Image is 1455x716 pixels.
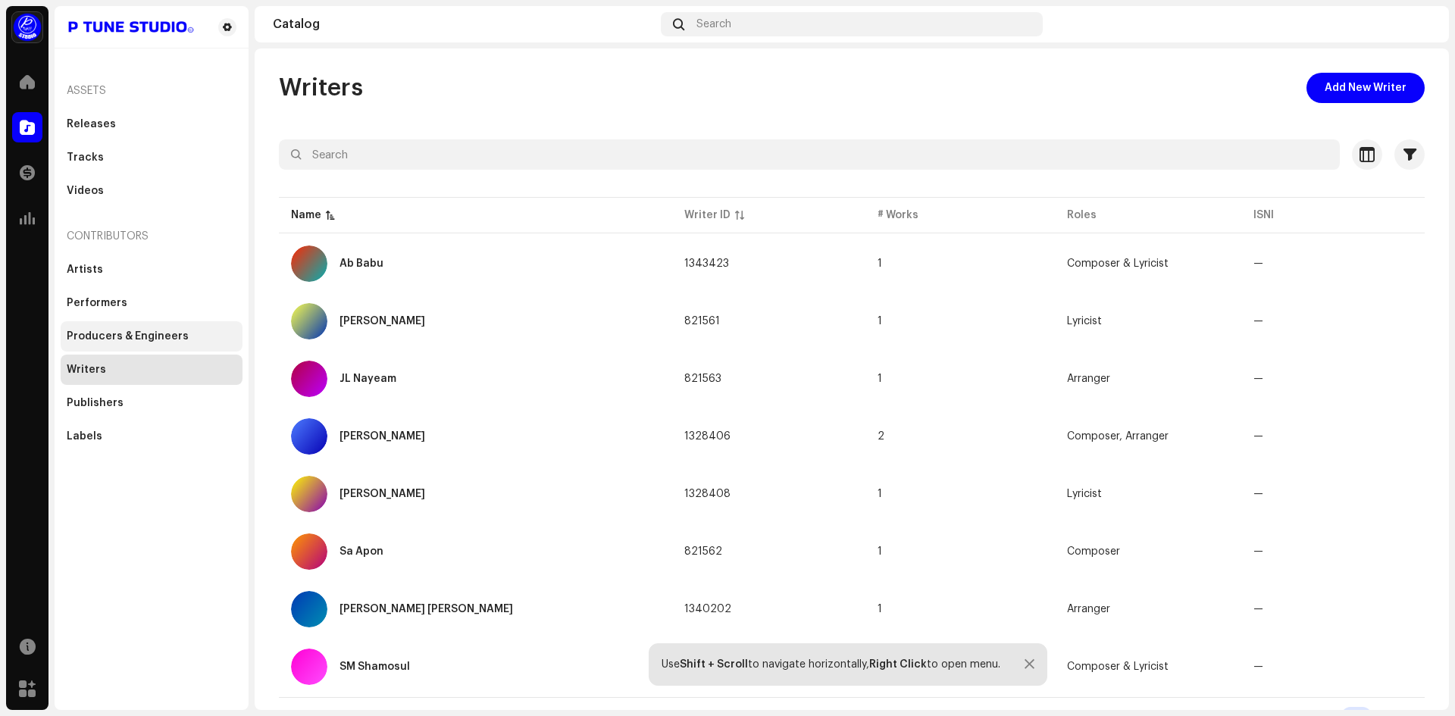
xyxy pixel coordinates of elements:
[684,374,721,384] span: 821563
[1406,12,1431,36] img: cd6f73db-fdfe-4f2e-aca3-4df9ede21d03
[1067,431,1169,442] span: Composer, Arranger
[339,546,383,557] div: Sa Apon
[878,546,882,557] span: 1
[61,176,242,206] re-m-nav-item: Videos
[1253,489,1263,499] span: —
[61,109,242,139] re-m-nav-item: Releases
[684,546,722,557] span: 821562
[61,321,242,352] re-m-nav-item: Producers & Engineers
[339,316,425,327] div: Ashraf Khan
[67,152,104,164] div: Tracks
[67,397,124,409] div: Publishers
[61,388,242,418] re-m-nav-item: Publishers
[339,489,425,499] div: Rasel Mollik
[339,661,410,672] div: SM Shamosul
[1253,258,1263,269] span: —
[684,604,731,614] span: 1340202
[878,604,882,614] span: 1
[67,185,104,197] div: Videos
[339,604,513,614] div: Shah Shah
[878,316,882,327] span: 1
[61,355,242,385] re-m-nav-item: Writers
[339,374,396,384] div: JL Nayeam
[67,264,103,276] div: Artists
[1253,604,1263,614] span: —
[67,364,106,376] div: Writers
[878,374,882,384] span: 1
[1067,489,1102,499] span: Lyricist
[684,208,731,223] div: Writer ID
[291,208,321,223] div: Name
[1067,661,1169,672] span: Composer & Lyricist
[684,489,731,499] span: 1328408
[878,489,882,499] span: 1
[878,431,884,442] span: 2
[1067,374,1110,384] span: Arranger
[1253,546,1263,557] span: —
[662,658,1000,671] div: Use to navigate horizontally, to open menu.
[273,18,655,30] div: Catalog
[1067,316,1102,327] span: Lyricist
[67,18,194,36] img: 4a01500c-8103-42f4-b7f9-01936f9e99d0
[67,430,102,442] div: Labels
[67,330,189,342] div: Producers & Engineers
[12,12,42,42] img: a1dd4b00-069a-4dd5-89ed-38fbdf7e908f
[1325,73,1406,103] span: Add New Writer
[61,421,242,452] re-m-nav-item: Labels
[279,73,363,103] span: Writers
[869,659,927,670] strong: Right Click
[279,139,1340,170] input: Search
[61,255,242,285] re-m-nav-item: Artists
[339,258,383,269] div: Ab Babu
[61,142,242,173] re-m-nav-item: Tracks
[684,431,731,442] span: 1328406
[680,659,748,670] strong: Shift + Scroll
[339,431,425,442] div: Munshi Jewel
[1067,258,1169,269] span: Composer & Lyricist
[1067,604,1110,614] span: Arranger
[878,258,882,269] span: 1
[61,288,242,318] re-m-nav-item: Performers
[684,258,729,269] span: 1343423
[1253,431,1263,442] span: —
[1253,316,1263,327] span: —
[1253,661,1263,672] span: —
[67,118,116,130] div: Releases
[1306,73,1425,103] button: Add New Writer
[67,297,127,309] div: Performers
[61,73,242,109] re-a-nav-header: Assets
[684,316,720,327] span: 821561
[696,18,731,30] span: Search
[1067,546,1120,557] span: Composer
[1253,374,1263,384] span: —
[61,218,242,255] re-a-nav-header: Contributors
